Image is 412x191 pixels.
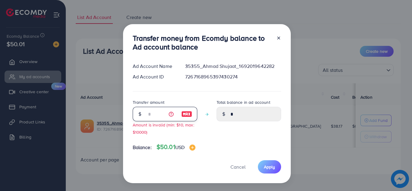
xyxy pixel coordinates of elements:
[133,144,152,151] span: Balance:
[133,99,164,105] label: Transfer amount
[180,73,286,80] div: 7267168965397430274
[264,164,275,170] span: Apply
[230,164,246,170] span: Cancel
[181,110,192,118] img: image
[223,160,253,173] button: Cancel
[128,73,181,80] div: Ad Account ID
[133,34,271,51] h3: Transfer money from Ecomdy balance to Ad account balance
[189,145,195,151] img: image
[175,144,185,151] span: USD
[258,160,281,173] button: Apply
[217,99,270,105] label: Total balance in ad account
[128,63,181,70] div: Ad Account Name
[157,143,195,151] h4: $50.01
[133,122,194,135] small: Amount is invalid (min: $10, max: $10000)
[180,63,286,70] div: 35355_Ahmad Shujaat_1692019642282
